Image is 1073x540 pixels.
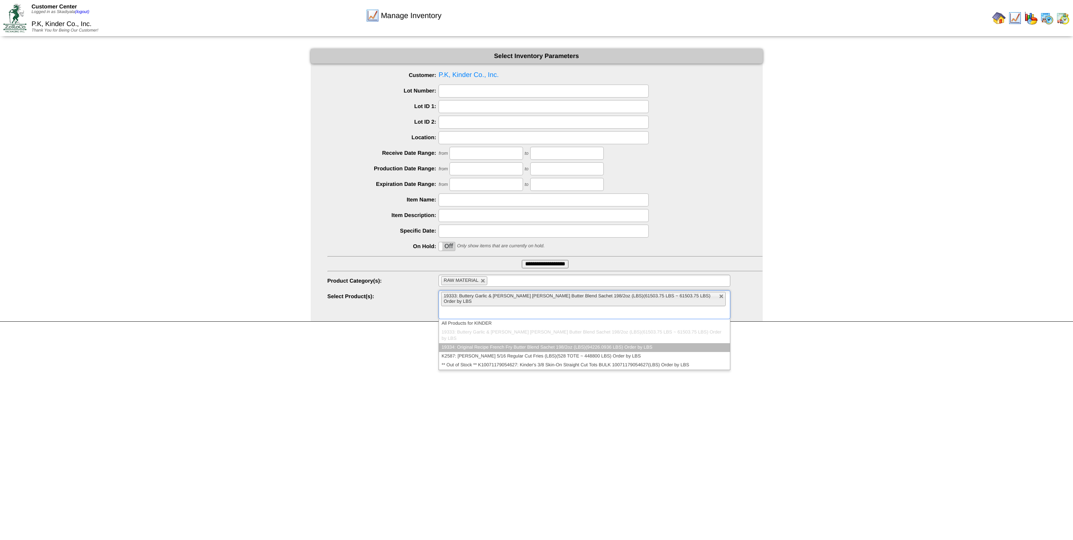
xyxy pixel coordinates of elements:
li: ** Out of Stock ** K10071179054627: Kinder's 3/8 Skin-On Straight Cut Tots BULK 10071179054627(LB... [439,361,729,370]
span: Manage Inventory [381,11,441,20]
span: 19333: Buttery Garlic & [PERSON_NAME] [PERSON_NAME] Butter Blend Sachet 198/2oz (LBS)(61503.75 LB... [444,294,710,304]
label: Item Name: [328,196,439,203]
span: Logged in as Skadiyala [32,10,89,14]
label: Product Category(s): [328,278,439,284]
a: (logout) [75,10,89,14]
img: calendarinout.gif [1056,11,1070,25]
span: P.K, Kinder Co., Inc. [328,69,763,82]
label: Production Date Range: [328,165,439,172]
span: to [525,151,529,156]
label: Item Description: [328,212,439,218]
label: Location: [328,134,439,140]
span: P.K, Kinder Co., Inc. [32,21,92,28]
img: calendarprod.gif [1040,11,1054,25]
label: Receive Date Range: [328,150,439,156]
img: line_graph.gif [1008,11,1022,25]
img: ZoRoCo_Logo(Green%26Foil)%20jpg.webp [3,4,26,32]
label: Lot ID 2: [328,119,439,125]
img: graph.gif [1024,11,1038,25]
label: Specific Date: [328,228,439,234]
label: Select Product(s): [328,293,439,299]
span: Customer Center [32,3,77,10]
li: All Products for KINDER [439,319,729,328]
div: Select Inventory Parameters [311,49,763,64]
img: line_graph.gif [366,9,379,22]
span: to [525,167,529,172]
label: On Hold: [328,243,439,249]
li: 19334: Original Recipe French Fry Butter Blend Sachet 198/2oz (LBS)(94226.0936 LBS) Order by LBS [439,343,729,352]
span: Only show items that are currently on hold. [457,244,544,249]
span: RAW MATERIAL [444,278,478,283]
li: 19333: Buttery Garlic & [PERSON_NAME] [PERSON_NAME] Butter Blend Sachet 198/2oz (LBS)(61503.75 LB... [439,328,729,343]
label: Lot Number: [328,87,439,94]
span: from [439,167,448,172]
img: home.gif [992,11,1006,25]
label: Lot ID 1: [328,103,439,109]
label: Expiration Date Range: [328,181,439,187]
label: Customer: [328,72,439,78]
span: to [525,182,529,187]
span: from [439,182,448,187]
label: Off [439,242,455,251]
span: from [439,151,448,156]
li: K2587: [PERSON_NAME] 5/16 Regular Cut Fries (LBS)(528 TOTE ~ 448800 LBS) Order by LBS [439,352,729,361]
div: OnOff [439,242,455,251]
span: Thank You for Being Our Customer! [32,28,98,33]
